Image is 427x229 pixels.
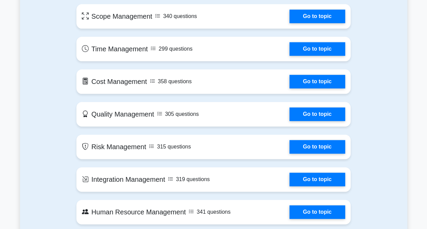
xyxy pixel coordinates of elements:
a: Go to topic [289,173,345,186]
a: Go to topic [289,42,345,56]
a: Go to topic [289,10,345,23]
a: Go to topic [289,75,345,88]
a: Go to topic [289,140,345,154]
a: Go to topic [289,205,345,219]
a: Go to topic [289,107,345,121]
